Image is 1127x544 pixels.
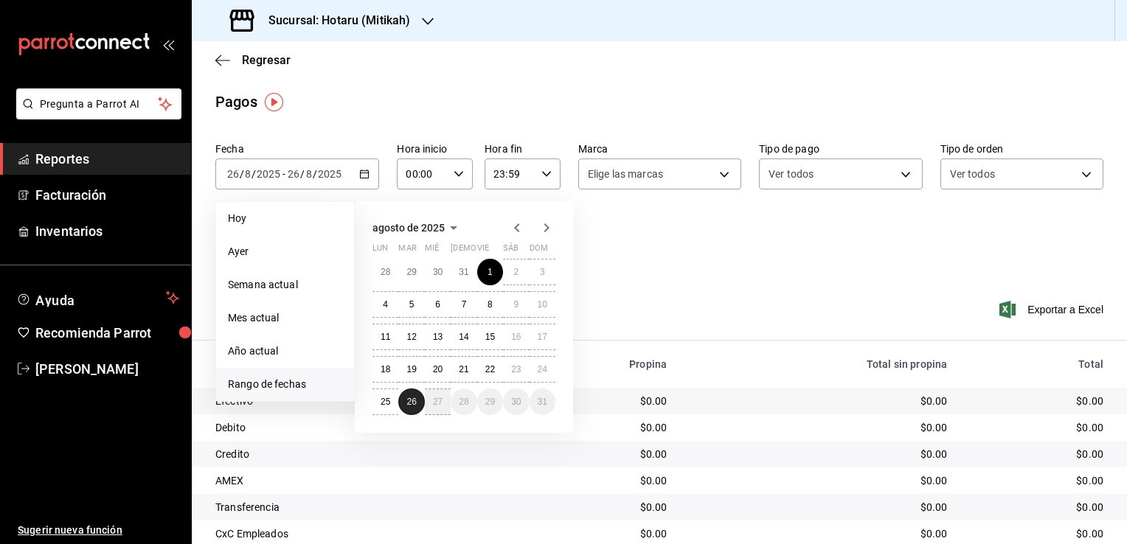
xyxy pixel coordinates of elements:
h3: Sucursal: Hotaru (Mitikah) [257,12,410,29]
label: Fecha [215,144,379,154]
span: [PERSON_NAME] [35,359,179,379]
abbr: 30 de agosto de 2025 [511,397,521,407]
button: 18 de agosto de 2025 [372,356,398,383]
abbr: 21 de agosto de 2025 [459,364,468,374]
abbr: 19 de agosto de 2025 [406,364,416,374]
abbr: martes [398,243,416,259]
span: Mes actual [228,310,342,326]
abbr: miércoles [425,243,439,259]
span: Hoy [228,211,342,226]
abbr: 22 de agosto de 2025 [485,364,495,374]
span: Recomienda Parrot [35,323,179,343]
div: AMEX [215,473,502,488]
span: Ver todos [769,167,814,181]
button: 26 de agosto de 2025 [398,388,424,415]
button: 10 de agosto de 2025 [530,291,555,318]
button: 29 de julio de 2025 [398,259,424,285]
abbr: 12 de agosto de 2025 [406,332,416,342]
span: Semana actual [228,277,342,293]
div: CxC Empleados [215,526,502,541]
abbr: 4 de agosto de 2025 [383,299,388,310]
input: -- [287,168,300,180]
span: Elige las marcas [588,167,663,181]
button: 16 de agosto de 2025 [503,324,529,350]
abbr: 7 de agosto de 2025 [462,299,467,310]
abbr: 17 de agosto de 2025 [538,332,547,342]
input: -- [305,168,313,180]
input: ---- [317,168,342,180]
abbr: 14 de agosto de 2025 [459,332,468,342]
label: Hora inicio [397,144,473,154]
button: Pregunta a Parrot AI [16,88,181,119]
span: Año actual [228,344,342,359]
abbr: 23 de agosto de 2025 [511,364,521,374]
span: / [240,168,244,180]
label: Tipo de orden [940,144,1103,154]
button: 30 de julio de 2025 [425,259,451,285]
button: 2 de agosto de 2025 [503,259,529,285]
abbr: 8 de agosto de 2025 [488,299,493,310]
abbr: sábado [503,243,519,259]
abbr: 31 de julio de 2025 [459,267,468,277]
abbr: domingo [530,243,548,259]
input: -- [244,168,252,180]
button: 9 de agosto de 2025 [503,291,529,318]
span: / [300,168,305,180]
button: 8 de agosto de 2025 [477,291,503,318]
div: Transferencia [215,500,502,515]
abbr: 2 de agosto de 2025 [513,267,519,277]
abbr: 16 de agosto de 2025 [511,332,521,342]
button: Exportar a Excel [1002,301,1103,318]
abbr: 15 de agosto de 2025 [485,332,495,342]
button: 31 de agosto de 2025 [530,388,555,415]
div: $0.00 [526,500,667,515]
a: Pregunta a Parrot AI [10,107,181,122]
abbr: 28 de julio de 2025 [381,267,390,277]
abbr: 9 de agosto de 2025 [513,299,519,310]
div: $0.00 [971,500,1103,515]
div: $0.00 [690,526,947,541]
button: 12 de agosto de 2025 [398,324,424,350]
span: Regresar [242,53,291,67]
button: Regresar [215,53,291,67]
button: Tooltip marker [265,93,283,111]
abbr: 1 de agosto de 2025 [488,267,493,277]
abbr: 30 de julio de 2025 [433,267,443,277]
div: $0.00 [690,473,947,488]
div: Credito [215,447,502,461]
abbr: 29 de julio de 2025 [406,267,416,277]
button: 6 de agosto de 2025 [425,291,451,318]
abbr: 18 de agosto de 2025 [381,364,390,374]
abbr: 24 de agosto de 2025 [538,364,547,374]
span: / [313,168,317,180]
abbr: 31 de agosto de 2025 [538,397,547,407]
span: Inventarios [35,221,179,241]
span: agosto de 2025 [372,222,445,234]
div: Pagos [215,91,257,113]
span: Sugerir nueva función [18,523,179,538]
div: $0.00 [971,420,1103,435]
button: 3 de agosto de 2025 [530,259,555,285]
input: ---- [256,168,281,180]
div: $0.00 [971,394,1103,408]
abbr: 3 de agosto de 2025 [540,267,545,277]
div: Total sin propina [690,358,947,370]
abbr: 6 de agosto de 2025 [435,299,440,310]
button: 29 de agosto de 2025 [477,388,503,415]
abbr: 29 de agosto de 2025 [485,397,495,407]
button: 30 de agosto de 2025 [503,388,529,415]
div: $0.00 [690,500,947,515]
button: 22 de agosto de 2025 [477,356,503,383]
button: 31 de julio de 2025 [451,259,476,285]
button: open_drawer_menu [162,38,174,50]
abbr: 28 de agosto de 2025 [459,397,468,407]
div: $0.00 [971,473,1103,488]
span: Pregunta a Parrot AI [40,97,159,112]
span: Facturación [35,185,179,205]
button: 27 de agosto de 2025 [425,388,451,415]
label: Hora fin [485,144,561,154]
span: Rango de fechas [228,377,342,392]
button: 7 de agosto de 2025 [451,291,476,318]
button: 21 de agosto de 2025 [451,356,476,383]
